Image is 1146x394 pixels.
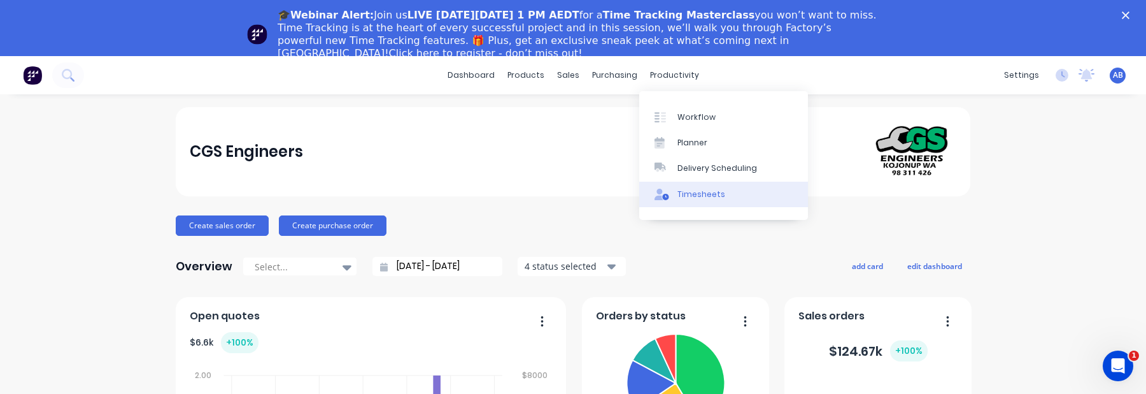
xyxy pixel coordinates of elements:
[586,66,644,85] div: purchasing
[798,309,865,324] span: Sales orders
[279,215,386,236] button: Create purchase order
[899,258,970,274] button: edit dashboard
[677,189,725,200] div: Timesheets
[221,332,258,353] div: + 100 %
[603,9,755,21] b: Time Tracking Masterclass
[190,309,260,324] span: Open quotes
[525,259,605,273] div: 4 status selected
[867,112,956,192] img: CGS Engineers
[1103,351,1133,381] iframe: Intercom live chat
[407,9,579,21] b: LIVE [DATE][DATE] 1 PM AEDT
[551,66,586,85] div: sales
[677,163,757,174] div: Delivery Scheduling
[639,130,808,156] a: Planner
[247,24,267,45] img: Profile image for Team
[441,66,501,85] a: dashboard
[644,66,705,85] div: productivity
[194,370,211,381] tspan: 2.00
[829,340,928,361] div: $ 124.67k
[596,309,686,324] span: Orders by status
[278,9,879,60] div: Join us for a you won’t want to miss. Time Tracking is at the heart of every successful project a...
[501,66,551,85] div: products
[844,258,891,274] button: add card
[1122,11,1135,19] div: Close
[998,66,1045,85] div: settings
[1113,69,1123,81] span: AB
[176,254,232,279] div: Overview
[190,139,303,164] div: CGS Engineers
[190,332,258,353] div: $ 6.6k
[639,156,808,181] a: Delivery Scheduling
[522,370,548,381] tspan: $8000
[677,137,707,149] div: Planner
[389,47,583,59] a: Click here to register - don’t miss out!
[677,112,716,123] div: Workflow
[639,104,808,129] a: Workflow
[518,257,626,276] button: 4 status selected
[639,182,808,207] a: Timesheets
[176,215,269,236] button: Create sales order
[23,66,42,85] img: Factory
[278,9,374,21] b: 🎓Webinar Alert:
[1129,351,1139,361] span: 1
[890,340,928,361] div: + 100 %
